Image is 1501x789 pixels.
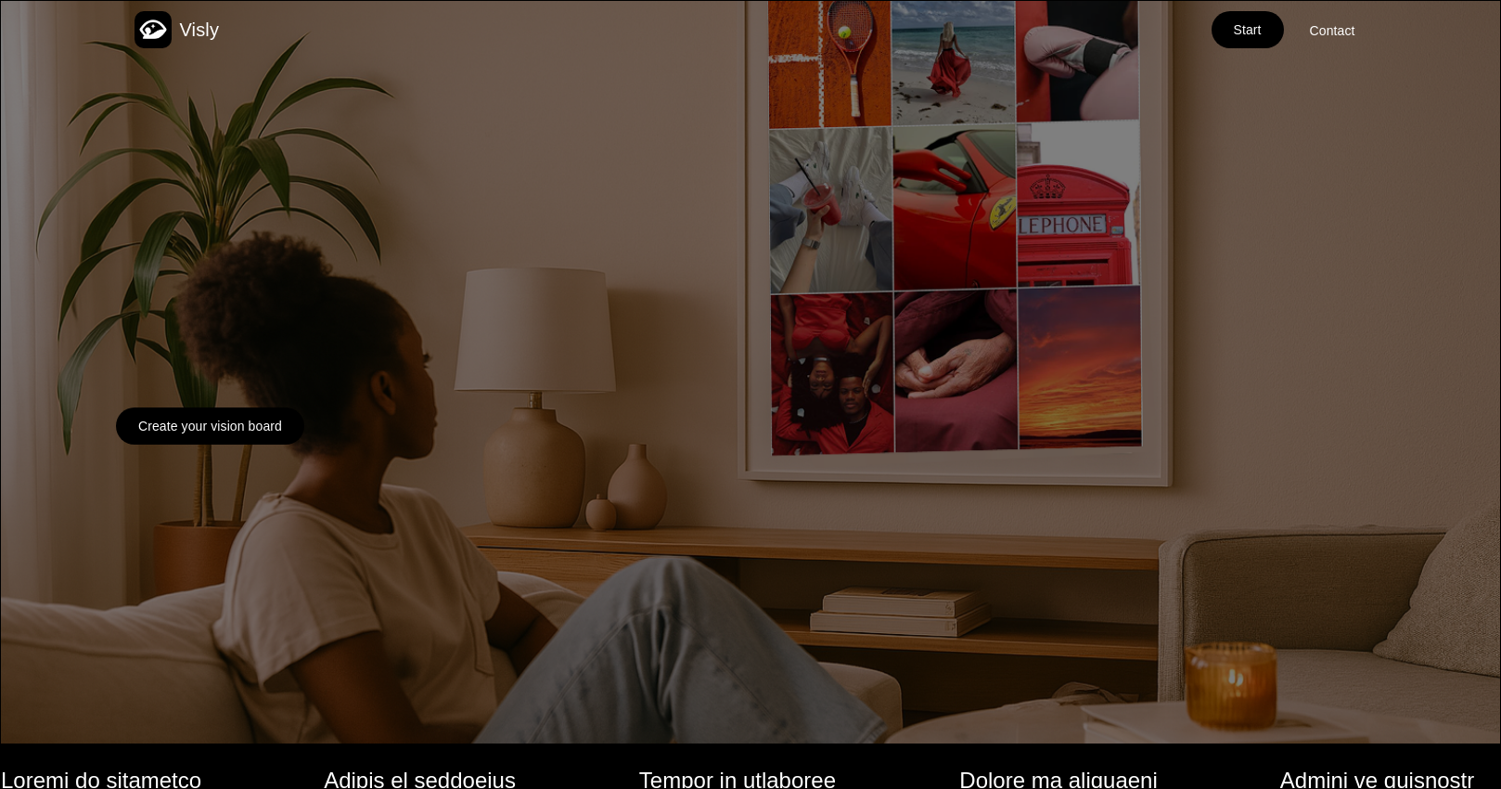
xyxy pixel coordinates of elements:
[1299,13,1366,48] button: Contact
[1234,20,1262,39] div: Start
[116,407,304,445] button: Create your vision board
[1310,21,1355,40] div: Contact
[138,417,282,435] div: Create your vision board
[1212,11,1284,48] button: Start
[179,16,219,44] div: Visly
